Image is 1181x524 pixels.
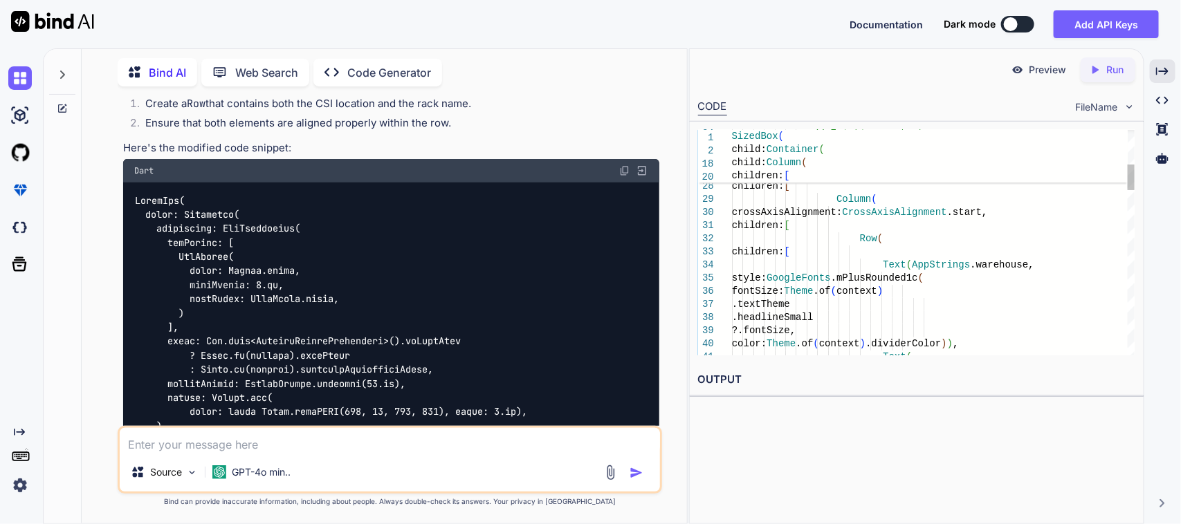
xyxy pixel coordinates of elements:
[802,312,814,323] span: ll
[698,99,727,115] div: CODE
[732,170,785,181] span: children:
[1107,63,1124,77] p: Run
[850,17,923,32] button: Documentation
[732,272,767,283] span: style:
[732,338,767,349] span: color:
[836,286,877,297] span: context
[819,144,825,155] span: (
[732,312,802,323] span: .headlineSma
[877,286,883,297] span: )
[813,338,818,349] span: (
[732,246,785,257] span: children:
[698,232,714,245] div: 32
[819,338,860,349] span: context
[134,96,660,115] li: Create a that contains both the CSI location and the rack name.
[11,11,94,32] img: Bind AI
[8,474,32,497] img: settings
[186,467,198,478] img: Pick Models
[698,131,714,144] span: 1
[698,298,714,311] div: 37
[877,233,883,244] span: (
[883,259,906,270] span: Text
[698,324,714,337] div: 39
[784,170,789,181] span: [
[630,466,643,480] img: icon
[813,286,830,297] span: .of
[732,180,785,191] span: children:
[860,338,866,349] span: )
[698,206,714,219] div: 30
[883,351,906,362] span: Text
[831,286,836,297] span: (
[796,338,813,349] span: .of
[947,207,988,218] span: .start,
[118,496,663,507] p: Bind can provide inaccurate information, including about people. Always double-check its answers....
[906,259,912,270] span: (
[347,64,431,81] p: Code Generator
[767,157,801,168] span: Column
[698,259,714,272] div: 34
[8,141,32,165] img: githubLight
[636,165,648,177] img: Open in Browser
[8,178,32,202] img: premium
[953,338,958,349] span: ,
[836,194,871,205] span: Column
[698,245,714,259] div: 33
[842,207,946,218] span: CrossAxisAlignment
[698,337,714,350] div: 40
[767,338,796,349] span: Theme
[831,272,918,283] span: .mPlusRounded1c
[187,97,205,111] code: Row
[912,259,970,270] span: AppStrings
[698,193,714,206] div: 29
[1029,63,1067,77] p: Preview
[767,272,830,283] span: GoogleFonts
[8,216,32,239] img: darkCloudIdeIcon
[1054,10,1159,38] button: Add API Keys
[123,140,660,156] p: Here's the modified code snippet:
[698,311,714,324] div: 38
[698,272,714,285] div: 35
[767,144,819,155] span: Container
[1011,64,1024,76] img: preview
[8,66,32,90] img: chat
[784,180,789,191] span: [
[732,144,767,155] span: child:
[970,259,1034,270] span: .warehouse,
[603,465,619,480] img: attachment
[134,115,660,135] li: Ensure that both elements are aligned properly within the row.
[732,299,790,310] span: .textTheme
[8,104,32,127] img: ai-studio
[1124,101,1135,113] img: chevron down
[918,272,924,283] span: (
[944,17,996,31] span: Dark mode
[698,180,714,193] div: 28
[778,131,784,142] span: (
[784,286,813,297] span: Theme
[906,351,912,362] span: (
[698,158,714,171] span: 18
[150,465,182,479] p: Source
[941,338,946,349] span: )
[732,207,843,218] span: crossAxisAlignment:
[732,131,778,142] span: SizedBox
[619,165,630,176] img: copy
[212,465,226,479] img: GPT-4o mini
[947,338,953,349] span: )
[732,286,785,297] span: fontSize:
[871,194,877,205] span: (
[732,157,767,168] span: child:
[732,220,785,231] span: children:
[698,144,714,158] span: 2
[784,220,789,231] span: [
[235,64,298,81] p: Web Search
[698,171,714,184] span: 20
[860,233,877,244] span: Row
[1076,100,1118,114] span: FileName
[802,157,807,168] span: (
[732,325,796,336] span: ?.fontSize,
[149,64,186,81] p: Bind AI
[784,246,789,257] span: [
[850,19,923,30] span: Documentation
[698,219,714,232] div: 31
